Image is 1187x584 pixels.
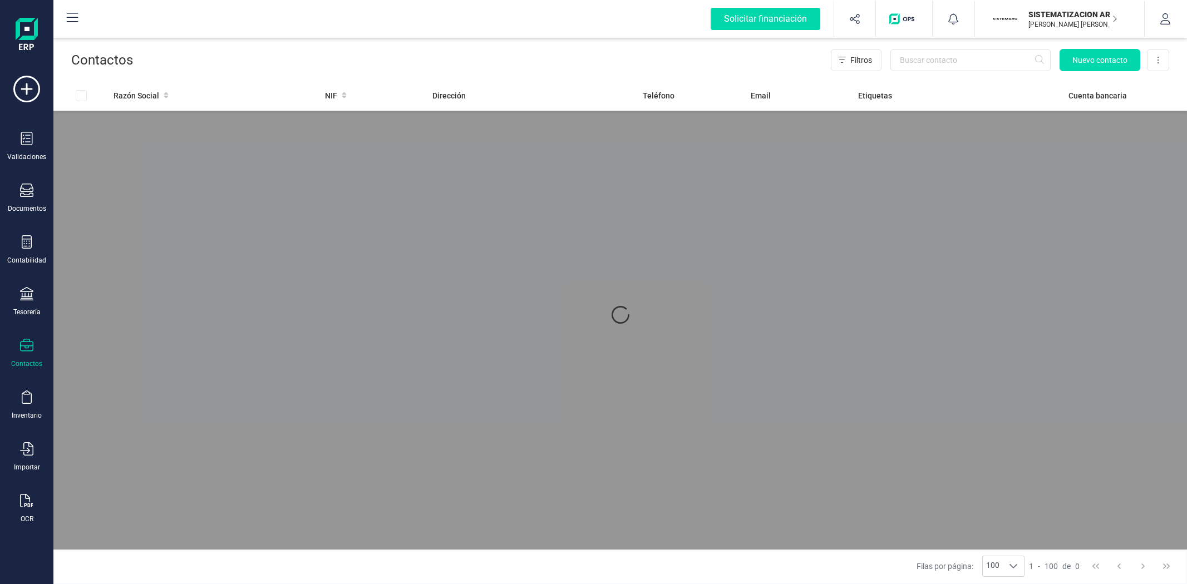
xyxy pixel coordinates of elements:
[1109,556,1130,577] button: Previous Page
[325,90,337,101] span: NIF
[1072,55,1127,66] span: Nuevo contacto
[71,51,133,69] p: Contactos
[643,90,674,101] span: Teléfono
[917,556,1025,577] div: Filas por página:
[711,8,820,30] div: Solicitar financiación
[12,411,42,420] div: Inventario
[993,7,1017,31] img: SI
[7,152,46,161] div: Validaciones
[1045,561,1058,572] span: 100
[751,90,771,101] span: Email
[432,90,466,101] span: Dirección
[1075,561,1080,572] span: 0
[1028,20,1117,29] p: [PERSON_NAME] [PERSON_NAME]
[983,556,1003,576] span: 100
[1062,561,1071,572] span: de
[11,359,42,368] div: Contactos
[7,256,46,265] div: Contabilidad
[831,49,881,71] button: Filtros
[850,55,872,66] span: Filtros
[883,1,925,37] button: Logo de OPS
[1085,556,1106,577] button: First Page
[16,18,38,53] img: Logo Finanedi
[1028,9,1117,20] p: SISTEMATIZACION ARQUITECTONICA EN REFORMAS SL
[889,13,919,24] img: Logo de OPS
[858,90,892,101] span: Etiquetas
[1029,561,1080,572] div: -
[1132,556,1154,577] button: Next Page
[21,514,33,523] div: OCR
[114,90,159,101] span: Razón Social
[1156,556,1177,577] button: Last Page
[697,1,834,37] button: Solicitar financiación
[1029,561,1033,572] span: 1
[14,463,40,472] div: Importar
[8,204,46,213] div: Documentos
[988,1,1131,37] button: SISISTEMATIZACION ARQUITECTONICA EN REFORMAS SL[PERSON_NAME] [PERSON_NAME]
[890,49,1051,71] input: Buscar contacto
[1068,90,1127,101] span: Cuenta bancaria
[13,308,41,316] div: Tesorería
[1060,49,1140,71] button: Nuevo contacto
